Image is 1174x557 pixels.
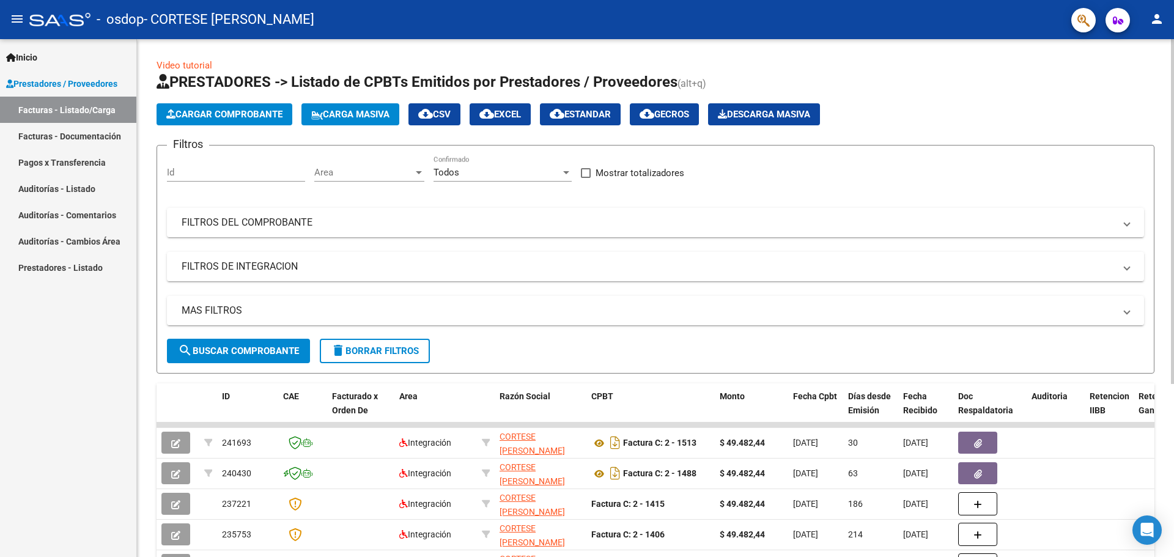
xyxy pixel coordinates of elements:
mat-icon: search [178,343,193,358]
span: Carga Masiva [311,109,389,120]
div: 27351013198 [500,460,581,486]
button: Buscar Comprobante [167,339,310,363]
app-download-masive: Descarga masiva de comprobantes (adjuntos) [708,103,820,125]
span: Integración [399,438,451,448]
span: 186 [848,499,863,509]
span: CPBT [591,391,613,401]
span: Integración [399,529,451,539]
span: - CORTESE [PERSON_NAME] [144,6,314,33]
datatable-header-cell: Auditoria [1027,383,1085,437]
span: [DATE] [903,529,928,539]
span: Facturado x Orden De [332,391,378,415]
button: Estandar [540,103,621,125]
span: CORTESE [PERSON_NAME] [500,493,565,517]
span: [DATE] [903,499,928,509]
span: Todos [434,167,459,178]
span: [DATE] [793,499,818,509]
span: Area [399,391,418,401]
mat-expansion-panel-header: FILTROS DE INTEGRACION [167,252,1144,281]
span: CAE [283,391,299,401]
span: Estandar [550,109,611,120]
div: 27351013198 [500,491,581,517]
span: Prestadores / Proveedores [6,77,117,90]
mat-icon: person [1150,12,1164,26]
span: Integración [399,499,451,509]
span: CSV [418,109,451,120]
mat-icon: menu [10,12,24,26]
span: Inicio [6,51,37,64]
span: Mostrar totalizadores [596,166,684,180]
span: ID [222,391,230,401]
span: CORTESE [PERSON_NAME] [500,432,565,456]
h3: Filtros [167,136,209,153]
span: Días desde Emisión [848,391,891,415]
span: 30 [848,438,858,448]
datatable-header-cell: Días desde Emisión [843,383,898,437]
span: 241693 [222,438,251,448]
button: Cargar Comprobante [157,103,292,125]
span: Monto [720,391,745,401]
span: Borrar Filtros [331,345,419,356]
datatable-header-cell: Fecha Cpbt [788,383,843,437]
button: CSV [408,103,460,125]
span: PRESTADORES -> Listado de CPBTs Emitidos por Prestadores / Proveedores [157,73,677,90]
span: [DATE] [793,468,818,478]
span: Fecha Recibido [903,391,937,415]
datatable-header-cell: Facturado x Orden De [327,383,394,437]
span: EXCEL [479,109,521,120]
strong: Factura C: 2 - 1415 [591,499,665,509]
button: Borrar Filtros [320,339,430,363]
span: Descarga Masiva [718,109,810,120]
span: 63 [848,468,858,478]
mat-icon: cloud_download [418,106,433,121]
span: Cargar Comprobante [166,109,282,120]
datatable-header-cell: CAE [278,383,327,437]
mat-panel-title: FILTROS DE INTEGRACION [182,260,1115,273]
mat-icon: cloud_download [479,106,494,121]
span: Retencion IIBB [1090,391,1129,415]
span: 235753 [222,529,251,539]
span: [DATE] [903,468,928,478]
datatable-header-cell: Razón Social [495,383,586,437]
strong: $ 49.482,44 [720,499,765,509]
span: [DATE] [793,438,818,448]
i: Descargar documento [607,433,623,452]
strong: $ 49.482,44 [720,529,765,539]
datatable-header-cell: Doc Respaldatoria [953,383,1027,437]
span: Integración [399,468,451,478]
div: Open Intercom Messenger [1132,515,1162,545]
mat-expansion-panel-header: FILTROS DEL COMPROBANTE [167,208,1144,237]
span: Area [314,167,413,178]
strong: Factura C: 2 - 1513 [623,438,696,448]
span: Gecros [640,109,689,120]
datatable-header-cell: CPBT [586,383,715,437]
datatable-header-cell: ID [217,383,278,437]
mat-icon: cloud_download [550,106,564,121]
button: Descarga Masiva [708,103,820,125]
span: - osdop [97,6,144,33]
span: CORTESE [PERSON_NAME] [500,523,565,547]
mat-panel-title: FILTROS DEL COMPROBANTE [182,216,1115,229]
button: Gecros [630,103,699,125]
mat-expansion-panel-header: MAS FILTROS [167,296,1144,325]
span: Auditoria [1032,391,1068,401]
button: EXCEL [470,103,531,125]
strong: $ 49.482,44 [720,438,765,448]
span: Buscar Comprobante [178,345,299,356]
span: Fecha Cpbt [793,391,837,401]
datatable-header-cell: Fecha Recibido [898,383,953,437]
span: Razón Social [500,391,550,401]
a: Video tutorial [157,60,212,71]
mat-icon: cloud_download [640,106,654,121]
div: 27351013198 [500,522,581,547]
span: [DATE] [903,438,928,448]
button: Carga Masiva [301,103,399,125]
span: [DATE] [793,529,818,539]
datatable-header-cell: Monto [715,383,788,437]
span: 214 [848,529,863,539]
strong: $ 49.482,44 [720,468,765,478]
mat-icon: delete [331,343,345,358]
strong: Factura C: 2 - 1488 [623,469,696,479]
datatable-header-cell: Retencion IIBB [1085,383,1134,437]
span: 237221 [222,499,251,509]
